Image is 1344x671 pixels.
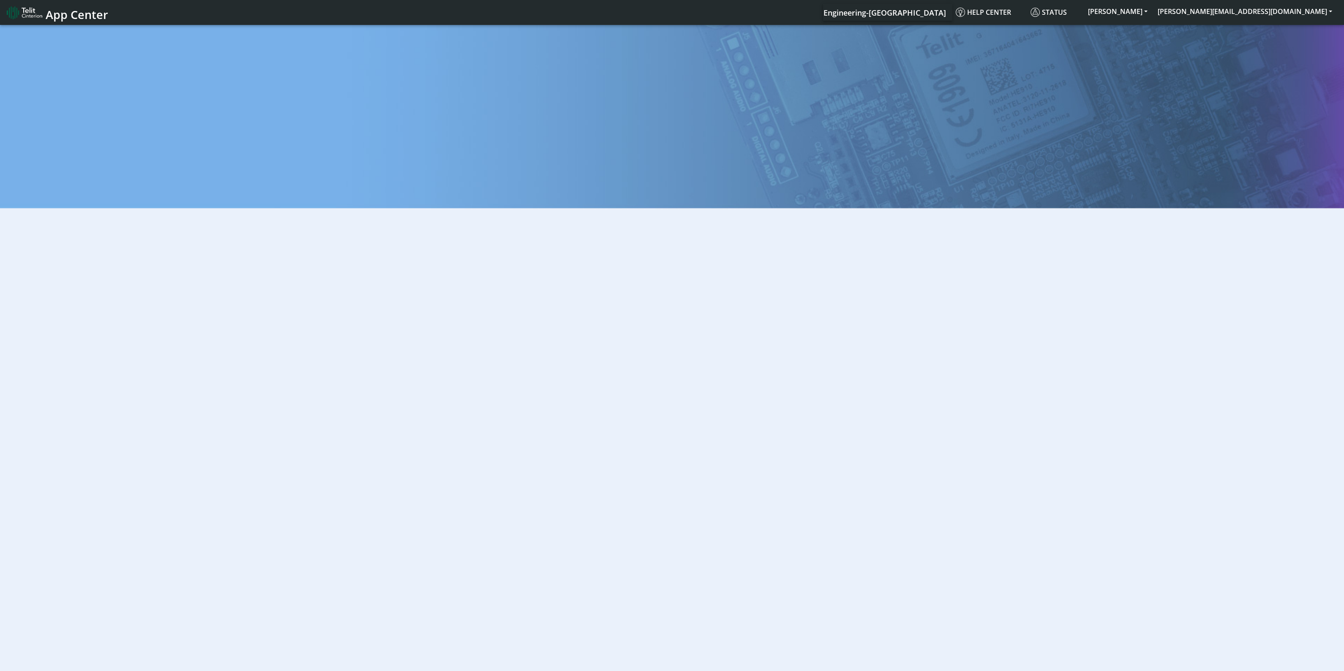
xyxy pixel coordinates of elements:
[1027,4,1083,21] a: Status
[1083,4,1153,19] button: [PERSON_NAME]
[823,4,946,21] a: Your current platform instance
[956,8,1011,17] span: Help center
[7,3,107,22] a: App Center
[46,7,108,22] span: App Center
[1030,8,1040,17] img: status.svg
[823,8,946,18] span: Engineering-[GEOGRAPHIC_DATA]
[952,4,1027,21] a: Help center
[956,8,965,17] img: knowledge.svg
[7,6,42,19] img: logo-telit-cinterion-gw-new.png
[1030,8,1067,17] span: Status
[1153,4,1337,19] button: [PERSON_NAME][EMAIL_ADDRESS][DOMAIN_NAME]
